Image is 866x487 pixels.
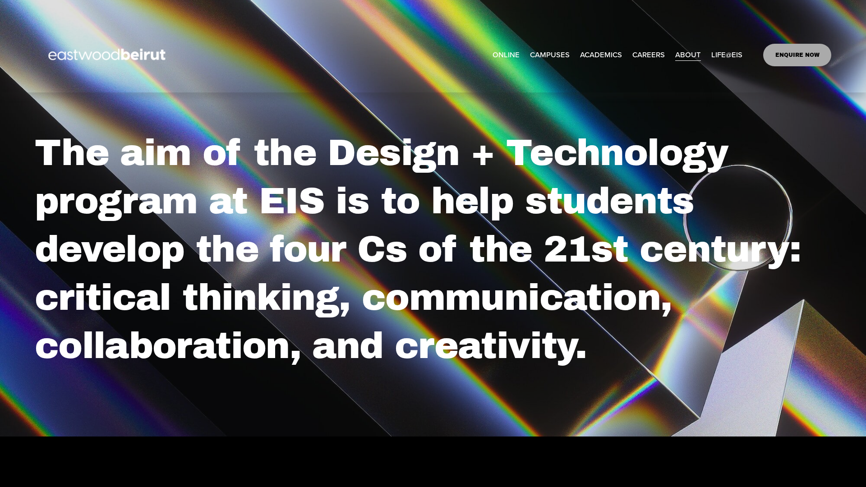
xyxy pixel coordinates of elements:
[493,47,520,62] a: ONLINE
[530,48,570,62] span: CAMPUSES
[675,47,701,62] a: folder dropdown
[632,47,665,62] a: CAREERS
[530,47,570,62] a: folder dropdown
[35,129,831,370] h2: The aim of the Design + Technology program at EIS is to help students develop the four Cs of the ...
[580,48,622,62] span: ACADEMICS
[35,32,182,78] img: EastwoodIS Global Site
[580,47,622,62] a: folder dropdown
[711,47,742,62] a: folder dropdown
[763,44,831,66] a: ENQUIRE NOW
[675,48,701,62] span: ABOUT
[711,48,742,62] span: LIFE@EIS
